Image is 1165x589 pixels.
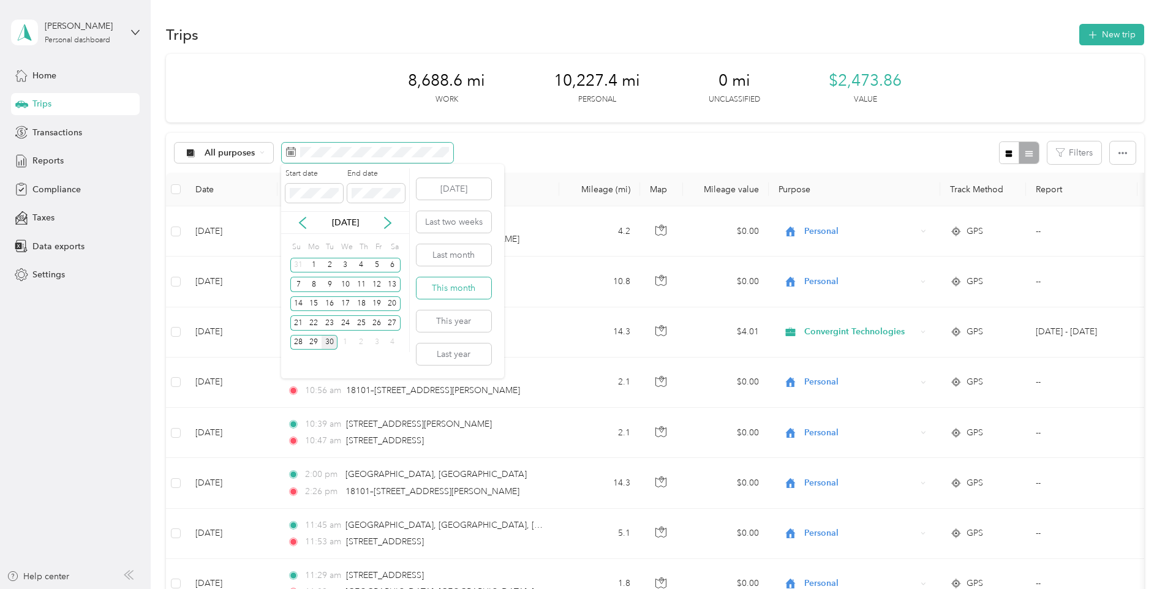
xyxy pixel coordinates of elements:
td: -- [1026,408,1137,458]
td: 14.3 [559,307,640,358]
button: Last two weeks [417,211,491,233]
div: 8 [306,277,322,292]
td: [DATE] [186,307,277,358]
td: [DATE] [186,458,277,508]
p: Personal [578,94,616,105]
span: Personal [804,225,916,238]
button: New trip [1079,24,1144,45]
td: $0.00 [683,257,769,307]
span: Trips [32,97,51,110]
button: [DATE] [417,178,491,200]
span: Home [32,69,56,82]
div: Sa [389,238,401,255]
span: Settings [32,268,65,281]
p: [DATE] [320,216,371,229]
button: This month [417,277,491,299]
div: Th [357,238,369,255]
span: 2:26 pm [305,485,340,498]
div: Su [290,238,302,255]
h1: Trips [166,28,198,41]
div: 13 [385,277,401,292]
th: Report [1026,173,1137,206]
span: [STREET_ADDRESS][PERSON_NAME] [346,419,492,429]
th: Track Method [940,173,1026,206]
div: 19 [369,296,385,312]
div: 15 [306,296,322,312]
iframe: Everlance-gr Chat Button Frame [1096,520,1165,589]
div: 12 [369,277,385,292]
div: 10 [337,277,353,292]
div: 29 [306,335,322,350]
td: [DATE] [186,257,277,307]
span: 10:56 am [305,384,341,397]
th: Date [186,173,277,206]
span: Personal [804,476,916,490]
div: 9 [322,277,337,292]
div: 20 [385,296,401,312]
span: Taxes [32,211,55,224]
div: We [339,238,353,255]
div: 22 [306,315,322,331]
td: $0.00 [683,509,769,559]
span: GPS [967,275,983,288]
span: [STREET_ADDRESS] [346,435,424,446]
div: Help center [7,570,69,583]
div: 16 [322,296,337,312]
div: 18 [353,296,369,312]
span: [STREET_ADDRESS] [346,536,424,547]
td: -- [1026,257,1137,307]
div: 23 [322,315,337,331]
td: [DATE] [186,206,277,257]
span: 0 mi [718,71,750,91]
th: Mileage value [683,173,769,206]
span: Compliance [32,183,81,196]
td: $4.01 [683,307,769,358]
p: Work [435,94,458,105]
td: -- [1026,458,1137,508]
td: -- [1026,358,1137,408]
td: 2.1 [559,358,640,408]
label: End date [347,168,405,179]
span: Personal [804,527,916,540]
label: Start date [285,168,343,179]
td: [DATE] [186,358,277,408]
span: 10,227.4 mi [554,71,640,91]
div: 1 [337,335,353,350]
div: Mo [306,238,320,255]
span: 10:47 am [305,434,341,448]
span: [GEOGRAPHIC_DATA], [GEOGRAPHIC_DATA] [345,469,527,479]
div: 31 [290,258,306,273]
div: 25 [353,315,369,331]
div: 1 [306,258,322,273]
span: Data exports [32,240,85,253]
span: 11:53 am [305,535,341,549]
th: Purpose [769,173,940,206]
div: 26 [369,315,385,331]
div: 14 [290,296,306,312]
td: 4.2 [559,206,640,257]
button: This year [417,310,491,332]
td: -- [1026,206,1137,257]
td: $0.00 [683,458,769,508]
div: 4 [385,335,401,350]
button: Last year [417,343,491,365]
span: 8,688.6 mi [408,71,485,91]
span: GPS [967,225,983,238]
span: Personal [804,375,916,389]
span: $2,473.86 [829,71,902,91]
div: 27 [385,315,401,331]
div: Personal dashboard [45,37,110,44]
button: Last month [417,244,491,266]
span: GPS [967,527,983,540]
div: 6 [385,258,401,273]
button: Filters [1047,141,1101,164]
div: 2 [353,335,369,350]
td: 2.1 [559,408,640,458]
span: Personal [804,426,916,440]
p: Value [854,94,877,105]
span: Transactions [32,126,82,139]
span: [STREET_ADDRESS] [346,570,424,580]
div: 11 [353,277,369,292]
td: $0.00 [683,408,769,458]
span: GPS [967,325,983,339]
